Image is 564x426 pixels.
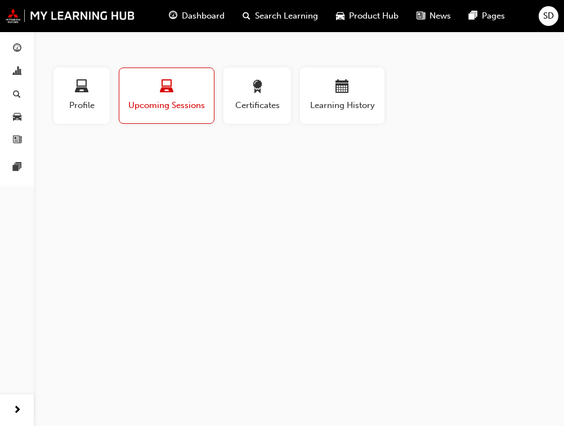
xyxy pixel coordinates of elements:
a: guage-iconDashboard [160,5,234,28]
span: search-icon [243,9,250,23]
span: News [429,10,451,23]
span: chart-icon [13,67,21,77]
span: Profile [62,99,101,112]
span: Upcoming Sessions [128,99,205,112]
span: SD [543,10,554,23]
span: Product Hub [349,10,399,23]
span: calendar-icon [335,80,349,95]
span: news-icon [13,135,21,145]
a: car-iconProduct Hub [327,5,408,28]
span: next-icon [13,403,21,418]
span: award-icon [250,80,264,95]
span: pages-icon [13,163,21,173]
span: Search Learning [255,10,318,23]
span: search-icon [13,89,21,100]
a: search-iconSearch Learning [234,5,327,28]
button: Upcoming Sessions [119,68,214,124]
span: Learning History [308,99,376,112]
span: pages-icon [469,9,477,23]
button: Learning History [300,68,384,124]
span: car-icon [336,9,344,23]
span: laptop-icon [160,80,173,95]
span: Certificates [232,99,283,112]
button: Profile [53,68,110,124]
img: mmal [6,8,135,23]
button: Certificates [223,68,291,124]
span: news-icon [417,9,425,23]
span: Pages [482,10,505,23]
button: SD [539,6,558,26]
a: pages-iconPages [460,5,514,28]
span: laptop-icon [75,80,88,95]
a: news-iconNews [408,5,460,28]
span: guage-icon [169,9,177,23]
span: car-icon [13,113,21,123]
span: Dashboard [182,10,225,23]
span: guage-icon [13,44,21,54]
